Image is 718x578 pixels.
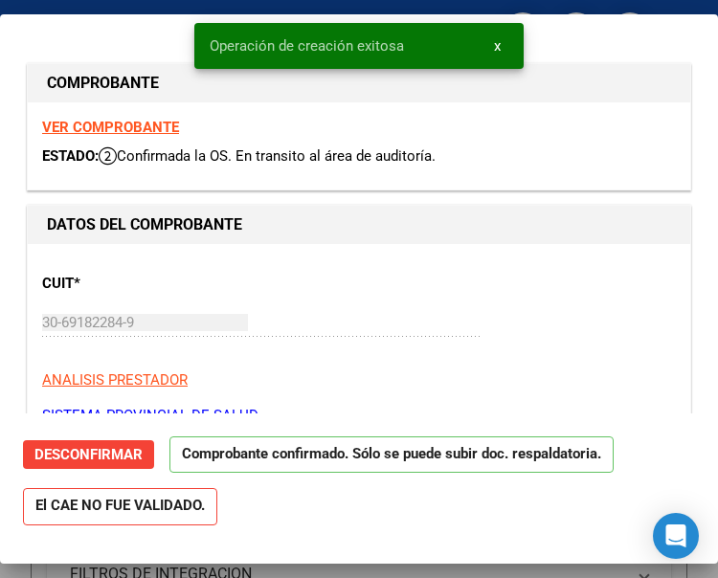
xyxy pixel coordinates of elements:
[34,446,143,463] span: Desconfirmar
[23,488,217,525] strong: El CAE NO FUE VALIDADO.
[653,513,699,559] div: Open Intercom Messenger
[47,74,159,92] strong: COMPROBANTE
[479,29,516,63] button: x
[99,147,436,165] span: Confirmada la OS. En transito al área de auditoría.
[42,371,188,389] span: ANALISIS PRESTADOR
[169,436,614,474] p: Comprobante confirmado. Sólo se puede subir doc. respaldatoria.
[210,36,404,56] span: Operación de creación exitosa
[42,119,179,136] a: VER COMPROBANTE
[42,147,99,165] span: ESTADO:
[42,405,676,427] p: SISTEMA PROVINCIAL DE SALUD
[42,273,233,295] p: CUIT
[47,215,242,233] strong: DATOS DEL COMPROBANTE
[494,37,501,55] span: x
[23,440,154,469] button: Desconfirmar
